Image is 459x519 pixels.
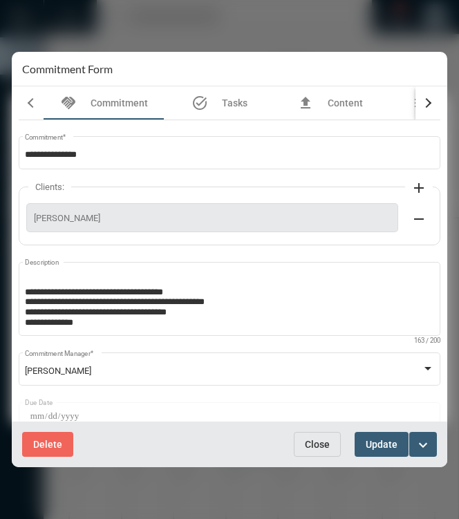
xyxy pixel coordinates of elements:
[34,213,391,223] span: [PERSON_NAME]
[415,437,431,453] mat-icon: expand_more
[414,337,440,345] mat-hint: 163 / 200
[33,439,62,450] span: Delete
[60,95,77,111] mat-icon: handshake
[25,366,91,376] span: [PERSON_NAME]
[366,439,397,450] span: Update
[413,95,429,111] mat-icon: notes
[91,97,148,108] span: Commitment
[28,182,71,192] label: Clients:
[222,97,247,108] span: Tasks
[22,62,113,75] h2: Commitment Form
[297,95,314,111] mat-icon: file_upload
[411,180,427,196] mat-icon: add
[328,97,363,108] span: Content
[355,432,409,457] button: Update
[294,432,341,457] button: Close
[22,432,73,457] button: Delete
[305,439,330,450] span: Close
[191,95,208,111] mat-icon: task_alt
[411,211,427,227] mat-icon: remove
